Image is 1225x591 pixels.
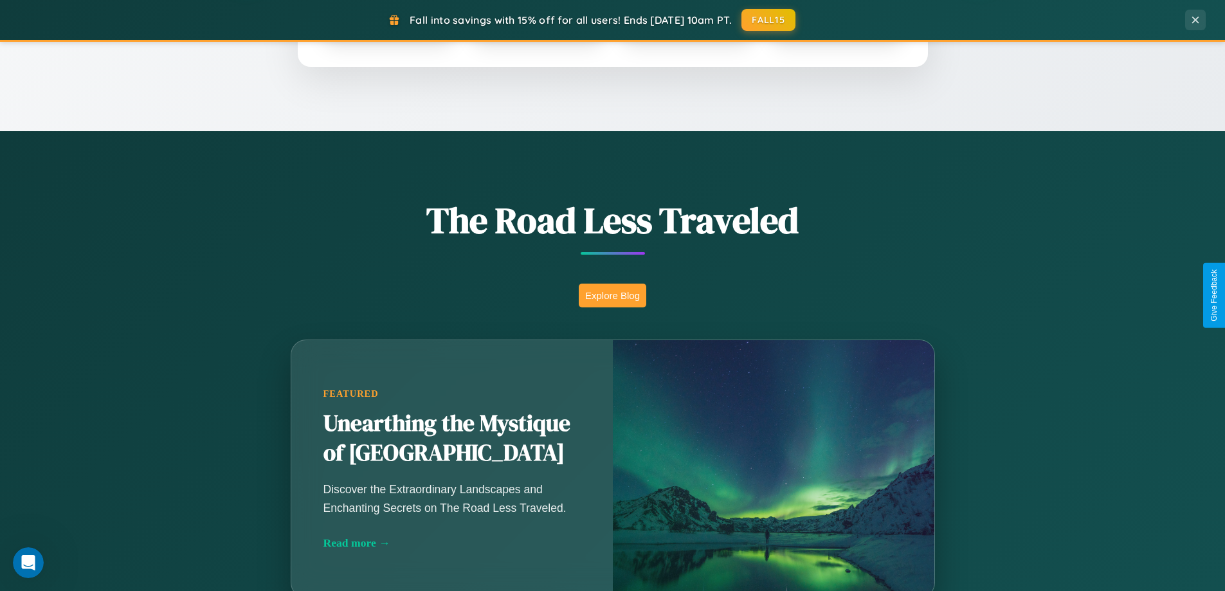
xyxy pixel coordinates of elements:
iframe: Intercom live chat [13,547,44,578]
div: Give Feedback [1210,269,1219,322]
h2: Unearthing the Mystique of [GEOGRAPHIC_DATA] [323,409,581,468]
p: Discover the Extraordinary Landscapes and Enchanting Secrets on The Road Less Traveled. [323,480,581,516]
div: Read more → [323,536,581,550]
button: Explore Blog [579,284,646,307]
button: FALL15 [741,9,795,31]
div: Featured [323,388,581,399]
h1: The Road Less Traveled [227,195,999,245]
span: Fall into savings with 15% off for all users! Ends [DATE] 10am PT. [410,14,732,26]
